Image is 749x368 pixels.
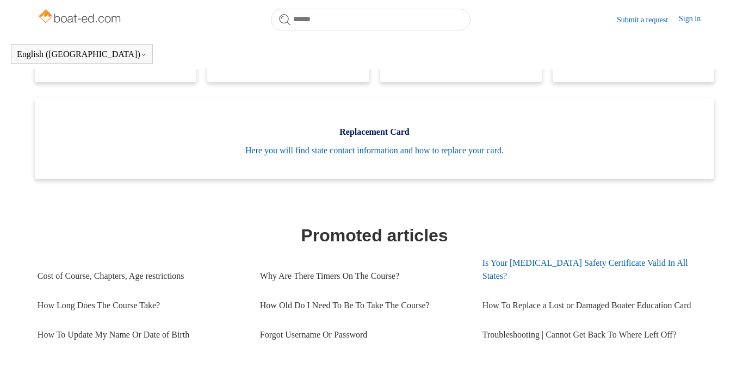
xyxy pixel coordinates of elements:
[271,9,471,30] input: Search
[482,320,705,350] a: Troubleshooting | Cannot Get Back To Where Left Off?
[38,320,244,350] a: How To Update My Name Or Date of Birth
[17,49,147,59] button: English ([GEOGRAPHIC_DATA])
[38,261,244,291] a: Cost of Course, Chapters, Age restrictions
[38,291,244,320] a: How Long Does The Course Take?
[482,248,705,291] a: Is Your [MEDICAL_DATA] Safety Certificate Valid In All States?
[38,222,711,248] h1: Promoted articles
[679,13,711,26] a: Sign in
[38,7,124,28] img: Boat-Ed Help Center home page
[260,261,466,291] a: Why Are There Timers On The Course?
[51,126,698,139] span: Replacement Card
[260,320,466,350] a: Forgot Username Or Password
[482,291,705,320] a: How To Replace a Lost or Damaged Boater Education Card
[260,291,466,320] a: How Old Do I Need To Be To Take The Course?
[35,98,714,179] a: Replacement Card Here you will find state contact information and how to replace your card.
[51,144,698,157] span: Here you will find state contact information and how to replace your card.
[617,14,679,26] a: Submit a request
